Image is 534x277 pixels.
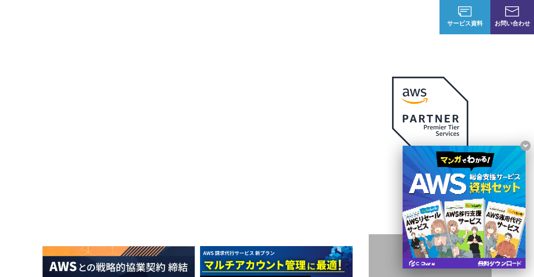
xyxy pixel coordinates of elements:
[392,77,468,153] img: AWSプレミアティアサービスパートナー
[86,4,138,30] span: NHN テコラス AWS総合支援サービス
[382,163,478,196] p: 最上位プレミアティア サービスパートナー
[505,6,519,17] img: お問い合わせ
[233,13,300,22] p: 業種別ソリューション
[358,13,390,22] p: ナレッジ
[458,6,472,17] img: AWS総合支援サービス C-Chorus サービス資料
[146,13,167,22] p: 強み
[13,4,138,30] a: AWS総合支援サービス C-Chorus NHN テコラスAWS総合支援サービス
[317,13,341,22] a: 導入事例
[407,13,431,22] a: ログイン
[42,139,369,221] h1: AWS ジャーニーの 成功を実現
[42,94,369,131] p: AWSの導入からコスト削減、 構成・運用の最適化からデータ活用まで 規模や業種業態を問わない マネージドサービスで
[439,19,490,28] span: サービス資料
[490,19,534,28] span: お問い合わせ
[184,13,216,22] p: サービス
